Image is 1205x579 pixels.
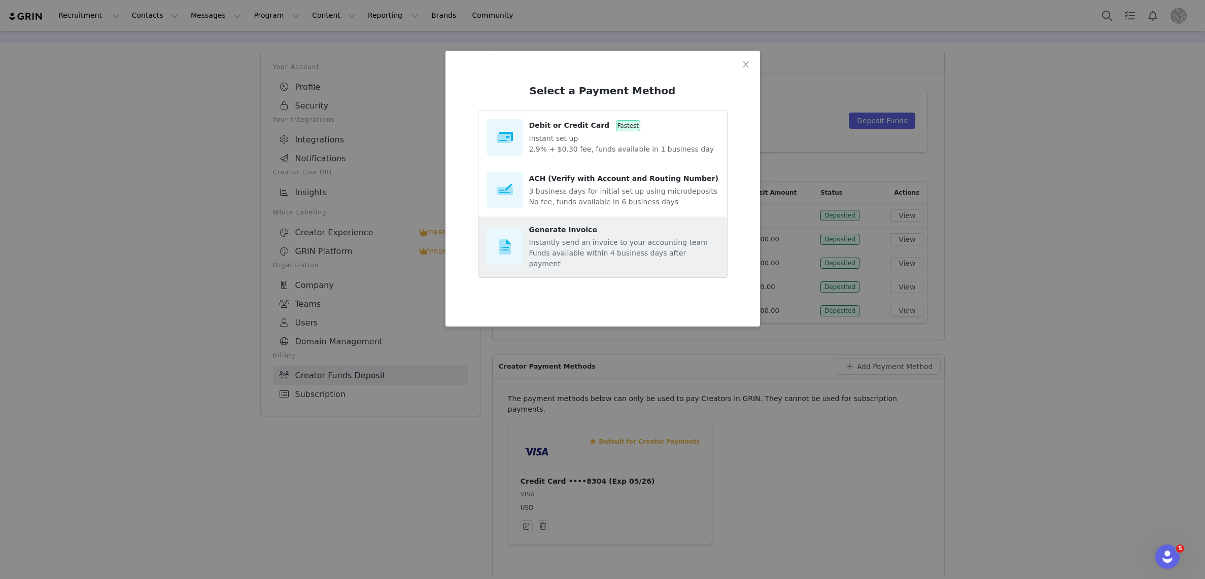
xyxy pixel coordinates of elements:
[478,83,728,98] h2: Select a Payment Method
[529,174,718,183] span: ACH (Verify with Account and Routing Number)
[529,133,714,144] p: Instant set up
[742,60,750,68] i: icon: close
[1155,545,1180,569] iframe: Intercom live chat
[732,51,760,79] button: Close
[529,197,718,207] p: No fee, funds available in 6 business days
[529,248,719,269] p: Funds available within 4 business days after payment
[487,119,523,156] img: Instant set up
[529,237,719,248] p: Instantly send an invoice to your accounting team
[529,144,714,155] p: 2.9% + $0.30 fee, funds available in 1 business day
[487,229,523,265] img: Instantly send an invoice to your accounting team
[529,121,610,129] span: Debit or Credit Card
[487,172,523,208] img: 3 business days for initial set up using microdeposits
[617,122,639,129] span: Fastest
[529,186,718,197] p: 3 business days for initial set up using microdeposits
[1176,545,1184,553] span: 5
[529,226,597,234] span: Generate Invoice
